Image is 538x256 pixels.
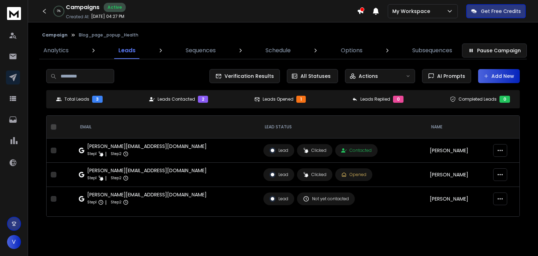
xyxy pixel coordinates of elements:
[458,96,497,102] p: Completed Leads
[57,9,61,13] p: 0 %
[261,42,295,59] a: Schedule
[269,171,288,178] div: Lead
[478,69,520,83] button: Add New
[105,150,106,157] p: |
[426,116,489,139] th: NAME
[408,42,456,59] a: Subsequences
[393,96,403,103] div: 0
[104,3,126,12] div: Active
[111,175,122,182] p: Step 2
[79,32,138,38] p: Blog_page_popup_Health
[64,96,89,102] p: Total Leads
[42,32,68,38] button: Campaign
[87,143,207,150] div: [PERSON_NAME][EMAIL_ADDRESS][DOMAIN_NAME]
[87,167,207,174] div: [PERSON_NAME][EMAIL_ADDRESS][DOMAIN_NAME]
[186,46,216,55] p: Sequences
[7,235,21,249] button: V
[198,96,208,103] div: 2
[158,96,195,102] p: Leads Contacted
[111,150,122,157] p: Step 2
[303,172,326,177] div: Clicked
[43,46,69,55] p: Analytics
[341,172,366,177] div: Opened
[296,96,306,103] div: 1
[265,46,291,55] p: Schedule
[66,3,99,12] h1: Campaigns
[360,96,390,102] p: Leads Replied
[301,73,331,80] p: All Statuses
[181,42,220,59] a: Sequences
[114,42,140,59] a: Leads
[422,69,471,83] button: AI Prompts
[426,163,489,187] td: [PERSON_NAME]
[7,7,21,20] img: logo
[39,42,73,59] a: Analytics
[87,150,97,157] p: Step 1
[269,196,288,202] div: Lead
[75,116,259,139] th: EMAIL
[263,96,294,102] p: Leads Opened
[499,96,510,103] div: 0
[303,148,326,153] div: Clicked
[466,4,526,18] button: Get Free Credits
[426,187,489,211] td: [PERSON_NAME]
[426,139,489,163] td: [PERSON_NAME]
[66,14,90,20] p: Created At:
[111,199,122,206] p: Step 2
[392,8,433,15] p: My Workspace
[209,69,280,83] button: Verification Results
[259,116,425,139] th: LEAD STATUS
[359,73,378,80] p: Actions
[118,46,136,55] p: Leads
[341,46,363,55] p: Options
[105,199,106,206] p: |
[269,147,288,154] div: Lead
[222,73,274,80] span: Verification Results
[105,175,106,182] p: |
[92,96,103,103] div: 3
[87,199,97,206] p: Step 1
[303,196,349,202] div: Not yet contacted
[87,191,207,198] div: [PERSON_NAME][EMAIL_ADDRESS][DOMAIN_NAME]
[462,43,527,58] button: Pause Campaign
[341,148,372,153] div: Contacted
[412,46,452,55] p: Subsequences
[337,42,367,59] a: Options
[87,175,97,182] p: Step 1
[91,14,124,19] p: [DATE] 04:27 PM
[481,8,521,15] p: Get Free Credits
[434,73,465,80] span: AI Prompts
[512,232,529,249] iframe: Intercom live chat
